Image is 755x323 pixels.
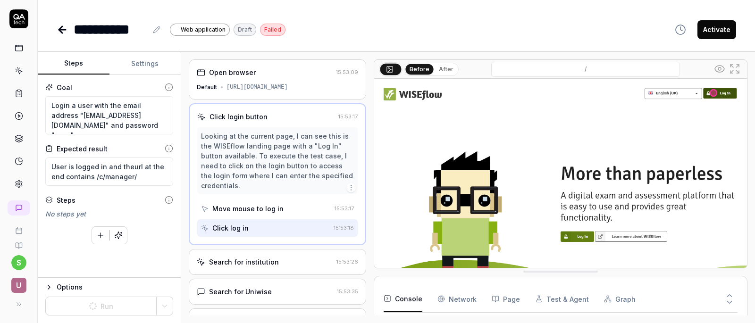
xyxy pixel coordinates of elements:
div: Options [57,282,173,293]
div: Open browser [209,67,256,77]
div: Search for Uniwise [209,287,272,297]
a: Book a call with us [4,219,34,234]
div: Move mouse to log in [212,204,284,214]
button: Network [437,286,477,312]
time: 15:53:35 [337,288,358,295]
time: 15:53:17 [335,205,354,212]
span: U [11,278,26,293]
div: Default [197,83,217,91]
button: Run [45,297,157,315]
a: New conversation [8,200,30,215]
div: Search for institution [209,257,279,267]
button: Open in full screen [727,61,742,76]
div: Click log in [212,223,249,233]
time: 15:53:18 [334,224,354,231]
button: View version history [669,20,692,39]
button: Options [45,282,173,293]
button: After [435,64,457,75]
a: Documentation [4,234,34,249]
button: Test & Agent [535,286,589,312]
button: Click log in15:53:18 [197,219,358,237]
button: Move mouse to log in15:53:17 [197,200,358,217]
div: [URL][DOMAIN_NAME] [226,83,288,91]
button: U [4,270,34,295]
div: Expected result [57,144,108,154]
div: Looking at the current page, I can see this is the WISEflow landing page with a "Log In" button a... [201,131,354,190]
div: Goal [57,83,72,92]
span: Web application [181,25,226,34]
button: Before [406,64,434,74]
div: Draft [234,24,256,36]
time: 15:53:26 [336,258,358,265]
div: Failed [260,24,285,36]
button: Show all interative elements [712,61,727,76]
img: Screenshot [374,79,747,312]
button: s [11,255,26,270]
div: Click login button [210,112,268,122]
button: Console [384,286,422,312]
button: Steps [38,52,109,75]
time: 15:53:09 [336,69,358,75]
button: Activate [697,20,736,39]
button: Settings [109,52,181,75]
time: 15:53:17 [338,113,358,120]
button: Page [492,286,520,312]
div: No steps yet [45,209,173,219]
div: Steps [57,195,75,205]
a: Web application [170,23,230,36]
button: Graph [604,286,636,312]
